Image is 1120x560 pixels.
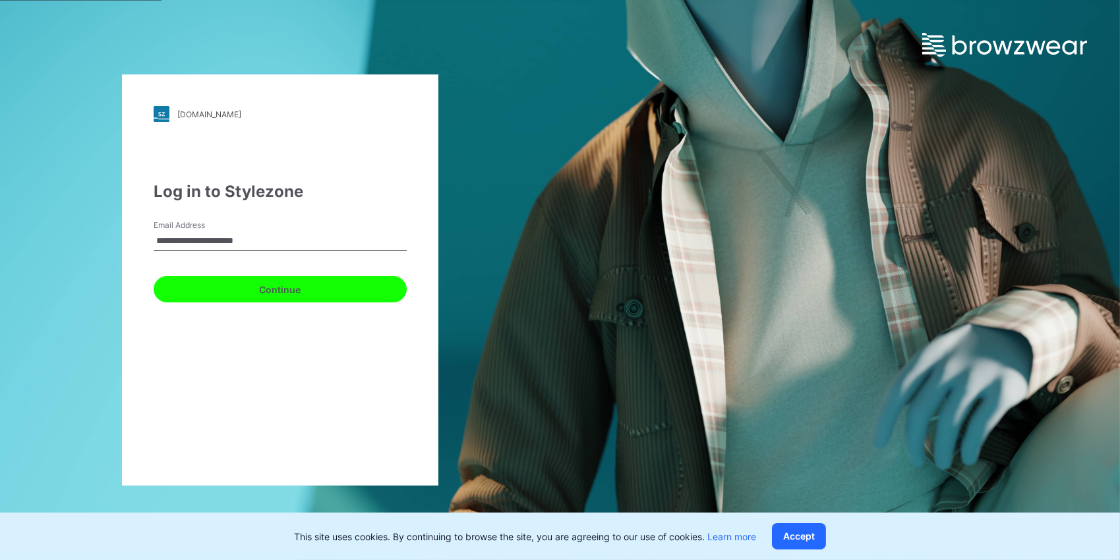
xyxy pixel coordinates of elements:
img: stylezone-logo.562084cfcfab977791bfbf7441f1a819.svg [154,106,169,122]
div: Log in to Stylezone [154,180,407,204]
button: Continue [154,276,407,302]
img: browzwear-logo.e42bd6dac1945053ebaf764b6aa21510.svg [922,33,1087,57]
div: [DOMAIN_NAME] [177,109,241,119]
p: This site uses cookies. By continuing to browse the site, you are agreeing to our use of cookies. [294,530,756,544]
label: Email Address [154,219,246,231]
a: Learn more [707,531,756,542]
a: [DOMAIN_NAME] [154,106,407,122]
button: Accept [772,523,826,549]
